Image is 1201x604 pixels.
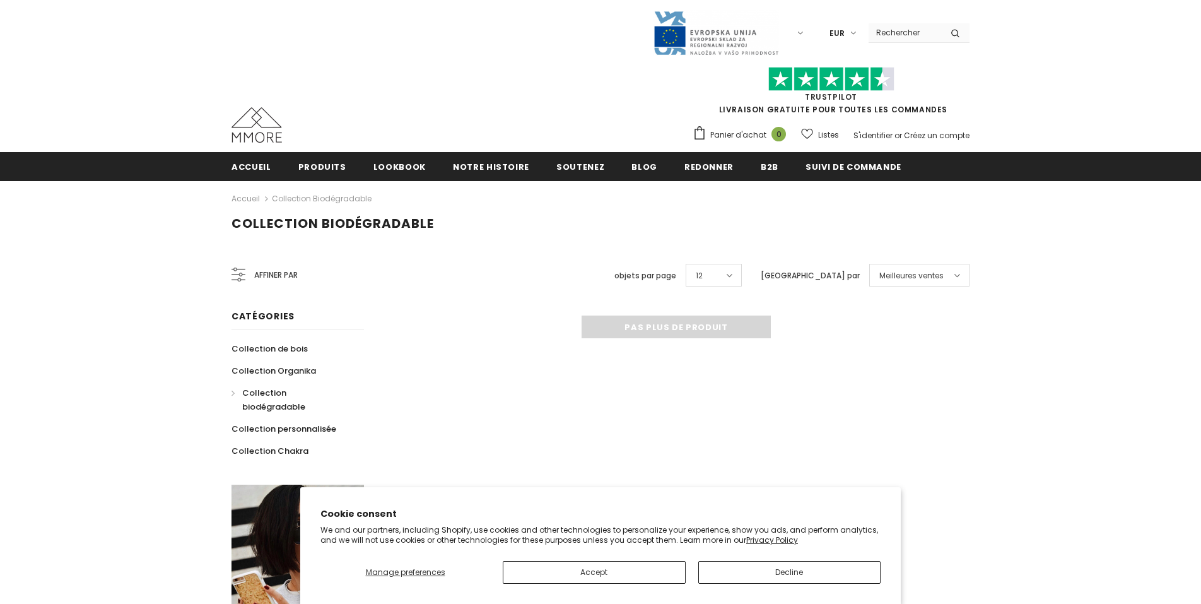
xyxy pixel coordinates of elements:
span: Lookbook [373,161,426,173]
a: Accueil [231,152,271,181]
a: Blog [631,152,657,181]
span: Collection Organika [231,365,316,377]
h2: Cookie consent [320,507,881,521]
a: Suivi de commande [806,152,901,181]
a: Lookbook [373,152,426,181]
span: or [894,130,902,141]
a: S'identifier [853,130,893,141]
span: Listes [818,129,839,141]
span: LIVRAISON GRATUITE POUR TOUTES LES COMMANDES [693,73,970,115]
span: Produits [298,161,346,173]
a: B2B [761,152,778,181]
span: 12 [696,269,703,282]
button: Manage preferences [320,561,490,584]
a: Listes [801,124,839,146]
span: Panier d'achat [710,129,766,141]
span: Collection personnalisée [231,423,336,435]
a: Collection biodégradable [231,382,350,418]
label: objets par page [614,269,676,282]
span: Manage preferences [366,567,445,577]
a: Redonner [684,152,734,181]
a: Collection personnalisée [231,418,336,440]
span: Notre histoire [453,161,529,173]
span: Collection biodégradable [242,387,305,413]
input: Search Site [869,23,941,42]
span: Affiner par [254,268,298,282]
span: 0 [771,127,786,141]
span: Accueil [231,161,271,173]
a: Panier d'achat 0 [693,126,792,145]
span: Collection biodégradable [231,215,434,232]
span: Collection Chakra [231,445,308,457]
button: Accept [503,561,686,584]
a: Javni Razpis [653,27,779,38]
img: Cas MMORE [231,107,282,143]
a: Collection de bois [231,338,308,360]
span: Suivi de commande [806,161,901,173]
a: Collection biodégradable [272,193,372,204]
span: Meilleures ventes [879,269,944,282]
a: Collection Chakra [231,440,308,462]
button: Decline [698,561,881,584]
span: B2B [761,161,778,173]
a: TrustPilot [805,92,857,102]
a: Accueil [231,191,260,206]
a: Créez un compte [904,130,970,141]
a: soutenez [556,152,604,181]
span: soutenez [556,161,604,173]
a: Privacy Policy [746,535,798,545]
span: EUR [829,27,845,40]
span: Collection de bois [231,343,308,355]
p: We and our partners, including Shopify, use cookies and other technologies to personalize your ex... [320,525,881,545]
a: Produits [298,152,346,181]
a: Collection Organika [231,360,316,382]
span: Blog [631,161,657,173]
img: Javni Razpis [653,10,779,56]
a: Notre histoire [453,152,529,181]
span: Catégories [231,310,295,323]
label: [GEOGRAPHIC_DATA] par [761,269,860,282]
img: Faites confiance aux étoiles pilotes [768,67,894,92]
span: Redonner [684,161,734,173]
